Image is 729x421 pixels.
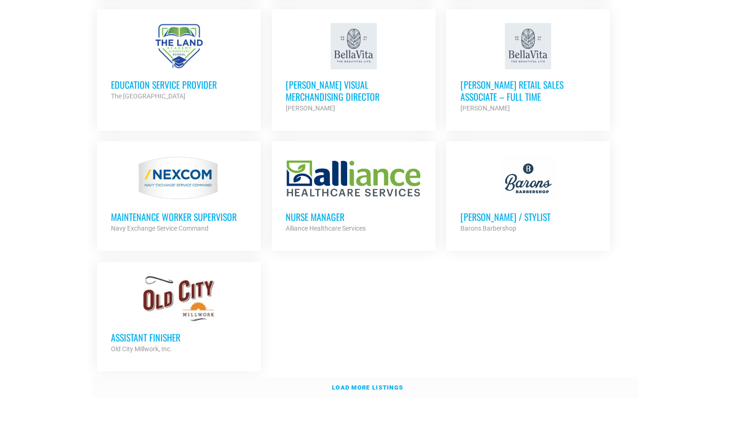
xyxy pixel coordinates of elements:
a: [PERSON_NAME] / Stylist Barons Barbershop [446,141,610,248]
h3: MAINTENANCE WORKER SUPERVISOR [111,211,247,223]
h3: [PERSON_NAME] Retail Sales Associate – Full Time [460,79,596,103]
h3: Nurse Manager [286,211,422,223]
strong: Old City Millwork, Inc. [111,345,172,353]
a: MAINTENANCE WORKER SUPERVISOR Navy Exchange Service Command [97,141,261,248]
h3: [PERSON_NAME] Visual Merchandising Director [286,79,422,103]
strong: Alliance Healthcare Services [286,225,366,232]
a: Assistant Finisher Old City Millwork, Inc. [97,262,261,368]
strong: [PERSON_NAME] [286,104,335,112]
a: Load more listings [92,377,637,398]
strong: [PERSON_NAME] [460,104,509,112]
a: [PERSON_NAME] Retail Sales Associate – Full Time [PERSON_NAME] [446,9,610,128]
a: Nurse Manager Alliance Healthcare Services [272,141,435,248]
strong: Navy Exchange Service Command [111,225,208,232]
h3: [PERSON_NAME] / Stylist [460,211,596,223]
h3: Education Service Provider [111,79,247,91]
strong: The [GEOGRAPHIC_DATA] [111,92,185,100]
h3: Assistant Finisher [111,331,247,343]
strong: Load more listings [332,384,403,391]
strong: Barons Barbershop [460,225,516,232]
a: [PERSON_NAME] Visual Merchandising Director [PERSON_NAME] [272,9,435,128]
a: Education Service Provider The [GEOGRAPHIC_DATA] [97,9,261,116]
